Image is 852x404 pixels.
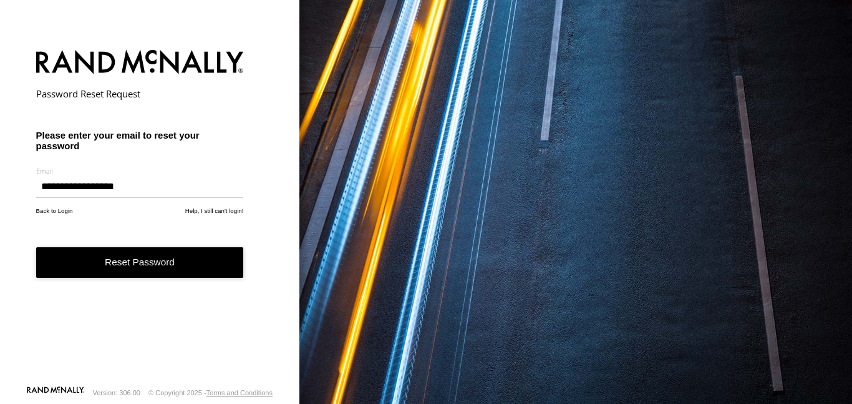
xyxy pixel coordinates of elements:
[206,389,273,397] a: Terms and Conditions
[36,87,244,100] h2: Password Reset Request
[148,389,273,397] div: © Copyright 2025 -
[36,130,244,151] h3: Please enter your email to reset your password
[185,207,244,214] a: Help, I still can't login!
[36,207,73,214] a: Back to Login
[36,166,244,175] label: Email
[36,47,244,79] img: Rand McNally
[36,247,244,278] button: Reset Password
[27,387,84,399] a: Visit our Website
[93,389,140,397] div: Version: 306.00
